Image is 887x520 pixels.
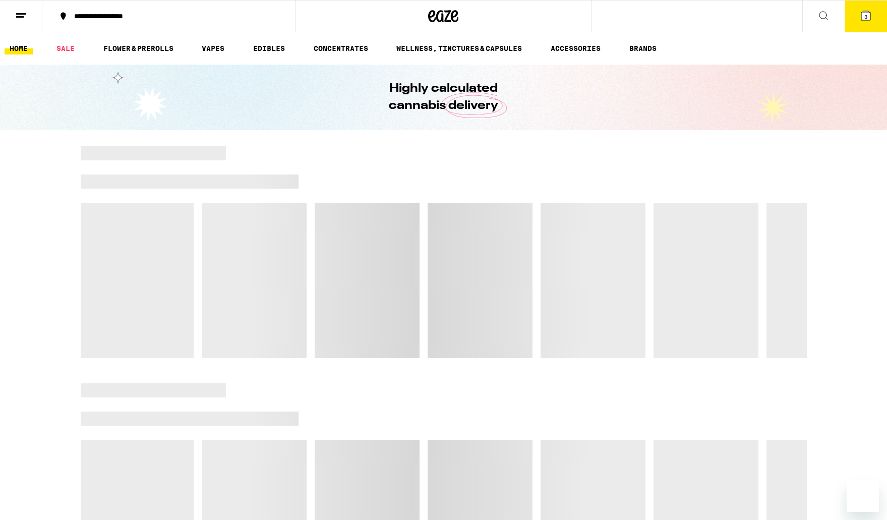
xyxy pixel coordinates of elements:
span: 3 [864,14,867,20]
a: WELLNESS, TINCTURES & CAPSULES [391,42,527,54]
button: 3 [845,1,887,32]
a: CONCENTRATES [309,42,373,54]
a: ACCESSORIES [546,42,606,54]
a: HOME [5,42,33,54]
h1: Highly calculated cannabis delivery [361,80,527,114]
a: BRANDS [624,42,662,54]
a: SALE [51,42,80,54]
iframe: Button to launch messaging window [847,480,879,512]
a: EDIBLES [248,42,290,54]
a: VAPES [197,42,229,54]
a: FLOWER & PREROLLS [98,42,179,54]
